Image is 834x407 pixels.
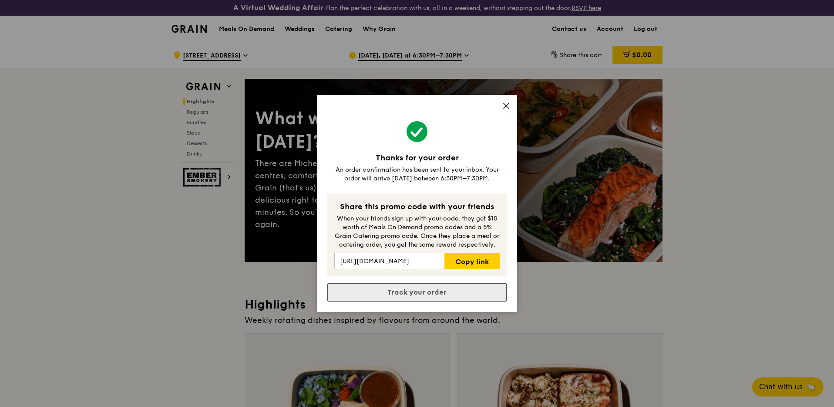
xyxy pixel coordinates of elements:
a: Track your order [327,283,507,302]
img: aff_l [417,112,417,113]
div: When your friends sign up with your code, they get $10 worth of Meals On Demand promo codes and a... [334,214,500,249]
div: Share this promo code with your friends [334,200,500,213]
div: An order confirmation has been sent to your inbox. Your order will arrive [DATE] between 6:30PM–7... [327,166,507,183]
a: Copy link [444,253,500,269]
div: Thanks for your order [327,152,507,164]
